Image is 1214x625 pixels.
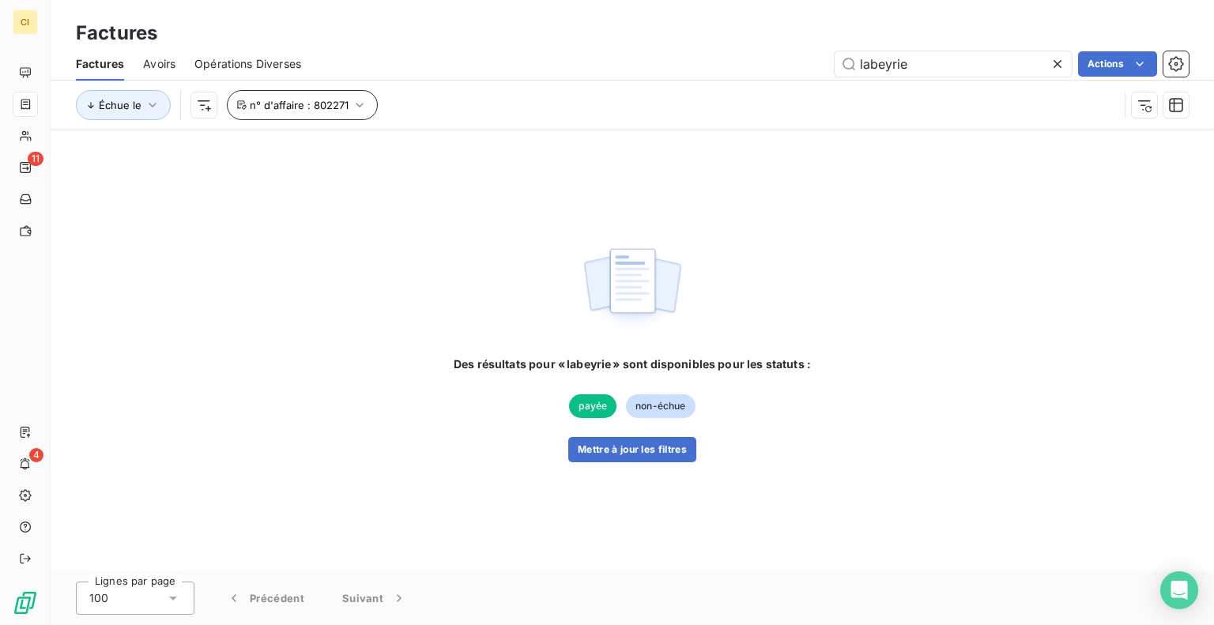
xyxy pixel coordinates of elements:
span: non-échue [626,394,695,418]
h3: Factures [76,19,157,47]
span: Factures [76,56,124,72]
span: 4 [29,448,43,462]
span: n° d'affaire : 802271 [250,99,349,111]
span: payée [569,394,616,418]
button: Mettre à jour les filtres [568,437,696,462]
span: Opérations Diverses [194,56,301,72]
button: n° d'affaire : 802271 [227,90,378,120]
div: Open Intercom Messenger [1160,571,1198,609]
span: 11 [28,152,43,166]
input: Rechercher [835,51,1072,77]
button: Actions [1078,51,1157,77]
img: empty state [582,239,683,337]
button: Échue le [76,90,171,120]
button: Suivant [323,582,426,615]
button: Précédent [207,582,323,615]
div: CI [13,9,38,35]
span: 100 [89,590,108,606]
img: Logo LeanPay [13,590,38,616]
span: Avoirs [143,56,175,72]
span: Échue le [99,99,141,111]
span: Des résultats pour « labeyrie » sont disponibles pour les statuts : [454,356,811,372]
